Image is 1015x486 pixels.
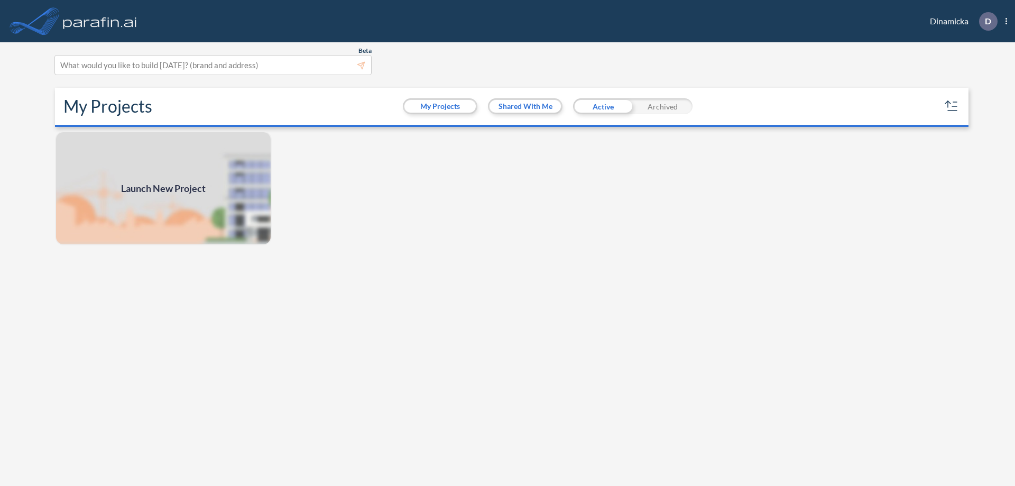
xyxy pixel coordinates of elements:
[63,96,152,116] h2: My Projects
[914,12,1007,31] div: Dinamicka
[943,98,960,115] button: sort
[121,181,206,196] span: Launch New Project
[55,131,272,245] img: add
[573,98,633,114] div: Active
[61,11,139,32] img: logo
[404,100,476,113] button: My Projects
[55,131,272,245] a: Launch New Project
[633,98,693,114] div: Archived
[490,100,561,113] button: Shared With Me
[358,47,372,55] span: Beta
[985,16,991,26] p: D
